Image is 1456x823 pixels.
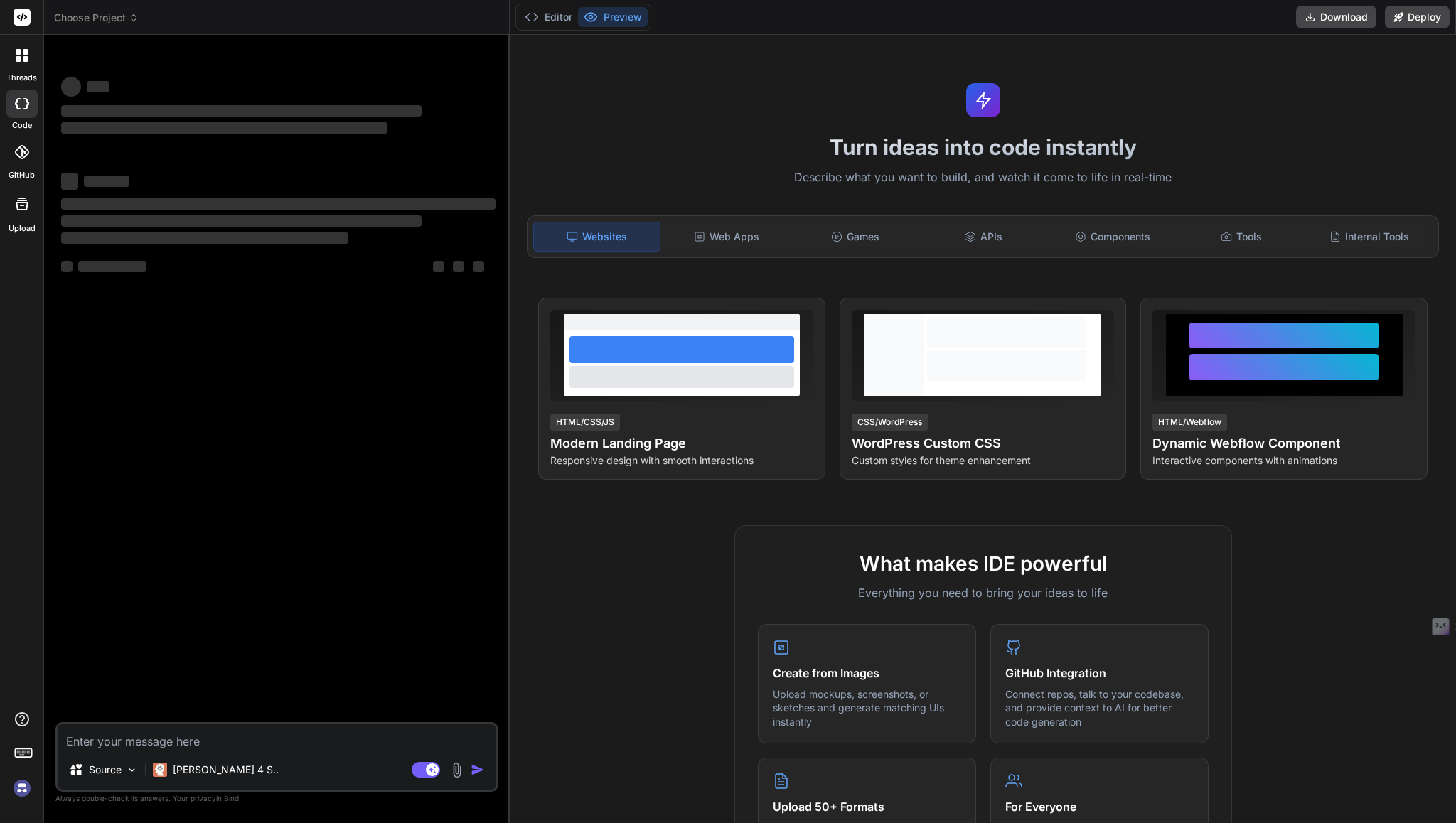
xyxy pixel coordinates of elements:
span: ‌ [61,198,496,210]
p: Custom styles for theme enhancement [852,453,1115,468]
label: Upload [9,222,36,235]
h2: What makes IDE powerful [758,549,1209,579]
p: Source [89,763,122,777]
span: privacy [191,794,216,802]
h4: Dynamic Webflow Component [1152,434,1415,453]
span: ‌ [61,261,73,272]
img: Pick Models [126,764,138,776]
p: Responsive design with smooth interactions [550,453,813,468]
div: Tools [1178,222,1304,252]
p: Always double-check its answers. Your in Bind [55,792,498,805]
p: Everything you need to bring your ideas to life [758,584,1209,601]
label: threads [6,72,37,84]
h4: Upload 50+ Formats [773,798,961,815]
span: ‌ [453,261,464,272]
h4: WordPress Custom CSS [852,434,1115,453]
div: Websites [533,222,660,252]
h1: Turn ideas into code instantly [518,134,1447,160]
div: Internal Tools [1307,222,1433,252]
h4: For Everyone [1005,798,1194,815]
button: Deploy [1385,6,1450,28]
span: ‌ [61,122,387,134]
p: [PERSON_NAME] 4 S.. [173,763,279,777]
button: Preview [578,7,648,27]
p: Interactive components with animations [1152,453,1415,468]
div: Games [792,222,918,252]
span: ‌ [473,261,484,272]
p: Describe what you want to build, and watch it come to life in real-time [518,168,1447,187]
img: attachment [449,762,465,778]
img: icon [471,763,485,777]
label: code [12,119,32,131]
span: ‌ [61,105,422,117]
p: Upload mockups, screenshots, or sketches and generate matching UIs instantly [773,687,961,729]
h4: GitHub Integration [1005,665,1194,682]
span: ‌ [61,232,348,244]
h4: Create from Images [773,665,961,682]
div: HTML/CSS/JS [550,414,620,431]
span: ‌ [61,77,81,97]
span: ‌ [78,261,146,272]
h4: Modern Landing Page [550,434,813,453]
div: Web Apps [663,222,789,252]
img: signin [10,776,34,800]
div: HTML/Webflow [1152,414,1227,431]
span: ‌ [87,81,109,92]
span: ‌ [84,176,129,187]
span: Choose Project [54,11,139,25]
span: ‌ [61,215,422,227]
button: Download [1296,6,1376,28]
img: Claude 4 Sonnet [153,763,167,777]
div: Components [1049,222,1175,252]
div: CSS/WordPress [852,414,928,431]
button: Editor [519,7,578,27]
p: Connect repos, talk to your codebase, and provide context to AI for better code generation [1005,687,1194,729]
div: APIs [921,222,1046,252]
label: GitHub [9,169,35,181]
span: ‌ [433,261,444,272]
span: ‌ [61,173,78,190]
